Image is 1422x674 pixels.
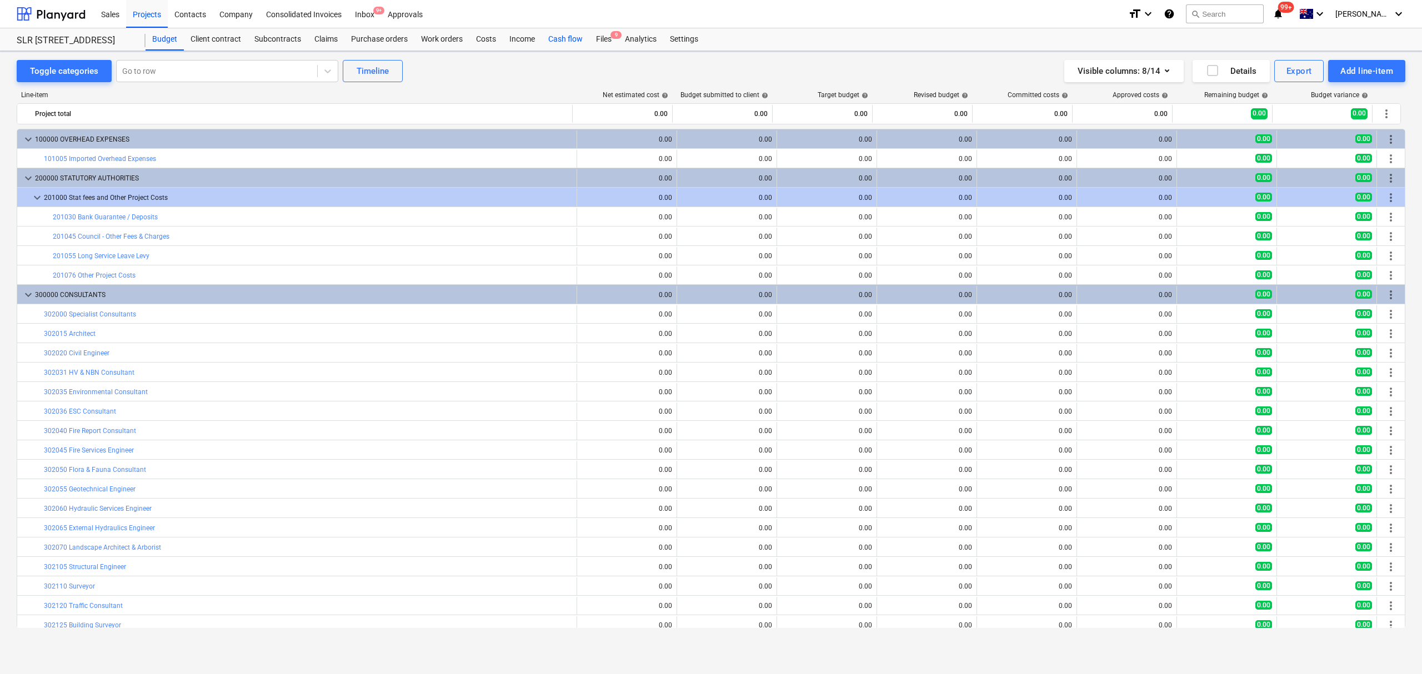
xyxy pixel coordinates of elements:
a: 302065 External Hydraulics Engineer [44,524,155,532]
i: keyboard_arrow_down [1313,7,1326,21]
span: More actions [1384,133,1398,146]
a: 302040 Fire Report Consultant [44,427,136,435]
div: 0.00 [882,233,972,240]
span: help [1159,92,1168,99]
div: 0.00 [1081,155,1172,163]
i: Knowledge base [1164,7,1175,21]
button: Export [1274,60,1324,82]
div: 0.00 [682,155,772,163]
span: help [659,92,668,99]
span: help [1259,92,1268,99]
span: 0.00 [1355,329,1372,338]
span: help [1359,92,1368,99]
div: 0.00 [682,388,772,396]
div: 0.00 [582,271,672,279]
div: 0.00 [982,427,1072,435]
span: More actions [1384,210,1398,224]
div: 0.00 [682,310,772,318]
span: search [1191,9,1200,18]
div: 0.00 [782,369,872,376]
span: 0.00 [1355,309,1372,318]
div: 0.00 [782,174,872,182]
span: 0.00 [1255,193,1272,202]
span: 0.00 [1255,387,1272,396]
div: Export [1286,64,1312,78]
a: Analytics [618,28,663,51]
div: 0.00 [582,427,672,435]
a: 302105 Structural Engineer [44,563,126,571]
div: 0.00 [982,369,1072,376]
span: 0.00 [1355,406,1372,415]
span: More actions [1384,308,1398,321]
span: 0.00 [1355,290,1372,299]
div: 0.00 [582,408,672,415]
div: Claims [308,28,344,51]
div: 0.00 [882,135,972,143]
div: 0.00 [582,369,672,376]
a: 302020 Civil Engineer [44,349,109,357]
div: 0.00 [682,466,772,474]
div: 0.00 [1081,233,1172,240]
div: 0.00 [682,213,772,221]
div: 0.00 [882,369,972,376]
div: 0.00 [1077,105,1168,123]
span: 0.00 [1351,108,1368,119]
span: More actions [1380,107,1393,120]
div: 0.00 [882,466,972,474]
span: 0.00 [1255,309,1272,318]
a: Costs [469,28,503,51]
div: 0.00 [977,105,1068,123]
div: Details [1206,64,1256,78]
div: 0.00 [982,505,1072,512]
div: 0.00 [982,408,1072,415]
div: 0.00 [982,349,1072,357]
div: 0.00 [577,105,668,123]
button: Details [1193,60,1270,82]
div: Project total [35,105,568,123]
div: 0.00 [882,291,972,299]
a: Cash flow [542,28,589,51]
div: 0.00 [682,330,772,338]
div: 0.00 [877,105,968,123]
span: More actions [1384,152,1398,165]
div: 0.00 [1081,349,1172,357]
div: 0.00 [782,446,872,454]
button: Timeline [343,60,403,82]
div: Settings [663,28,705,51]
a: 101005 Imported Overhead Expenses [44,155,156,163]
div: 0.00 [982,388,1072,396]
span: 0.00 [1255,445,1272,454]
div: 0.00 [582,388,672,396]
div: 0.00 [782,252,872,260]
div: 0.00 [982,330,1072,338]
div: 0.00 [882,310,972,318]
div: Subcontracts [248,28,308,51]
div: 0.00 [982,213,1072,221]
div: 0.00 [782,213,872,221]
div: 0.00 [782,466,872,474]
div: 0.00 [982,466,1072,474]
div: 0.00 [582,466,672,474]
div: 0.00 [1081,174,1172,182]
span: 0.00 [1255,465,1272,474]
a: Budget [146,28,184,51]
span: 0.00 [1255,270,1272,279]
div: 0.00 [882,330,972,338]
div: 0.00 [882,349,972,357]
div: 0.00 [782,291,872,299]
a: Work orders [414,28,469,51]
div: Budget submitted to client [680,91,768,99]
span: 0.00 [1355,465,1372,474]
div: 0.00 [682,174,772,182]
div: 0.00 [882,505,972,512]
a: 302070 Landscape Architect & Arborist [44,544,161,551]
span: keyboard_arrow_down [22,288,35,301]
span: 0.00 [1355,134,1372,143]
span: More actions [1384,521,1398,535]
div: 0.00 [1081,271,1172,279]
span: More actions [1384,463,1398,476]
a: Client contract [184,28,248,51]
div: 0.00 [1081,213,1172,221]
div: 0.00 [582,291,672,299]
div: 0.00 [882,388,972,396]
